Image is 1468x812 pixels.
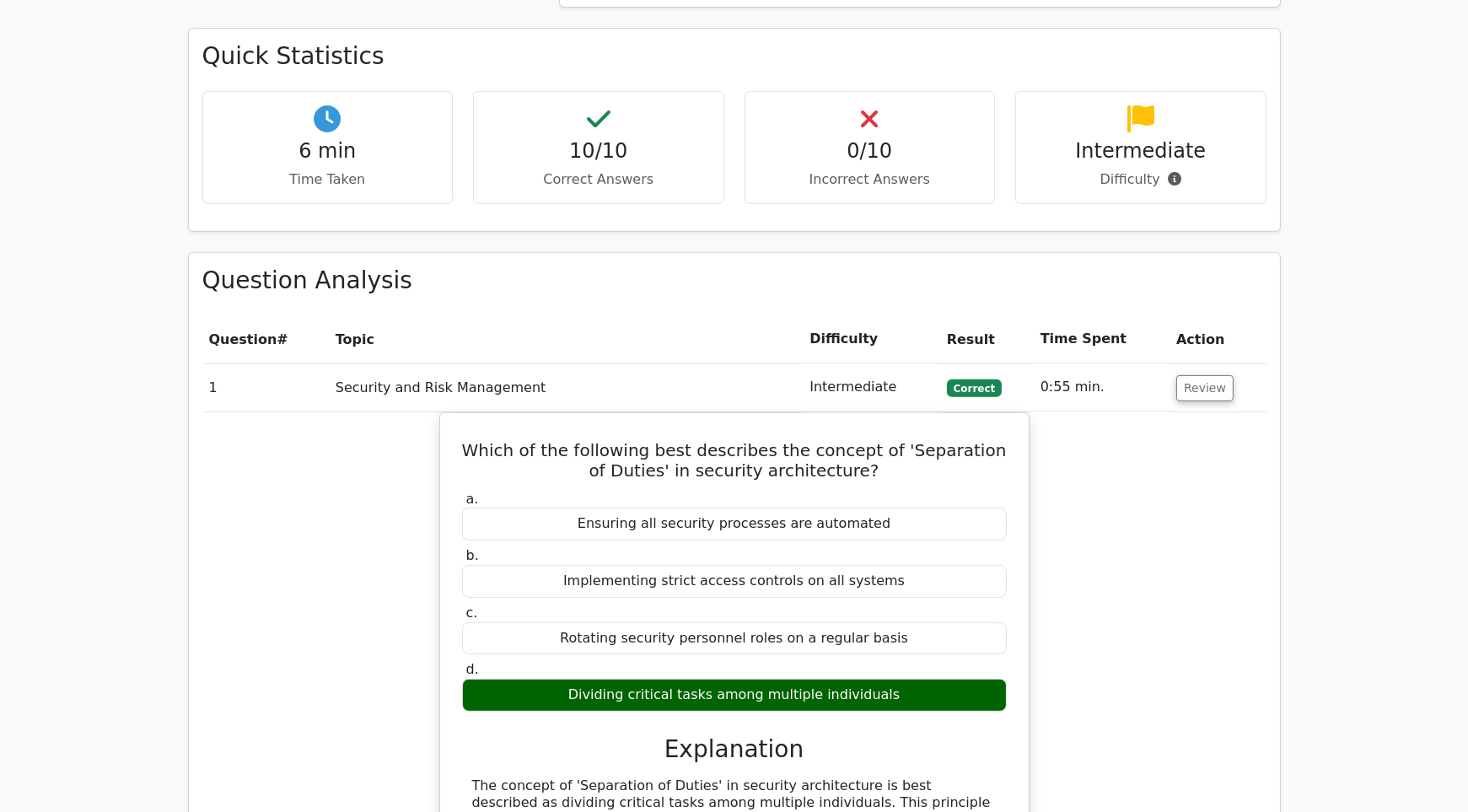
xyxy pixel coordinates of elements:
[1030,169,1252,190] p: Difficulty
[466,547,479,563] span: b.
[759,169,981,190] p: Incorrect Answers
[472,735,997,764] h3: Explanation
[1034,315,1170,363] th: Time Spent
[329,363,804,411] td: Security and Risk Management
[803,363,939,411] td: Intermediate
[1170,315,1266,363] th: Action
[462,565,1007,598] div: Implementing strict access controls on all systems
[217,169,439,190] p: Time Taken
[460,440,1008,481] h5: Which of the following best describes the concept of 'Separation of Duties' in security architect...
[462,679,1007,712] div: Dividing critical tasks among multiple individuals
[947,379,1002,396] span: Correct
[202,42,1266,71] h3: Quick Statistics
[217,139,439,164] h4: 6 min
[209,331,277,347] span: Question
[466,605,478,621] span: c.
[1176,375,1234,401] button: Review
[462,622,1007,655] div: Rotating security personnel roles on a regular basis
[759,139,981,164] h4: 0/10
[1030,139,1252,164] h4: Intermediate
[462,508,1007,540] div: Ensuring all security processes are automated
[940,315,1034,363] th: Result
[202,315,329,363] th: #
[487,169,710,190] p: Correct Answers
[466,491,479,507] span: a.
[202,363,329,411] td: 1
[487,139,710,164] h4: 10/10
[202,266,1266,295] h3: Question Analysis
[803,315,939,363] th: Difficulty
[466,661,479,677] span: d.
[329,315,804,363] th: Topic
[1034,363,1170,411] td: 0:55 min.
